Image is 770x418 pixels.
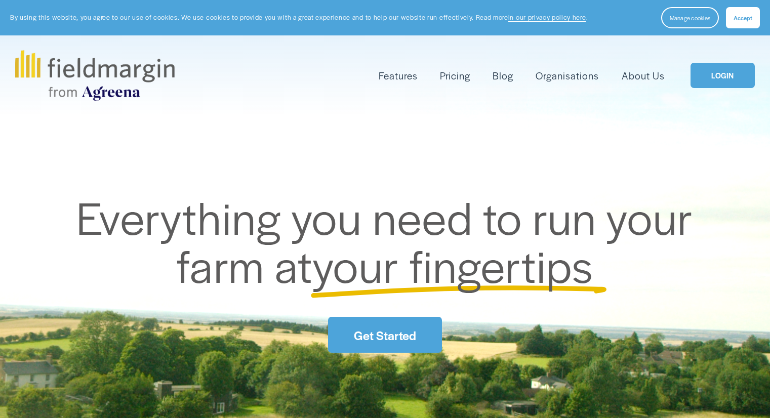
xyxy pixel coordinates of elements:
img: fieldmargin.com [15,50,174,101]
p: By using this website, you agree to our use of cookies. We use cookies to provide you with a grea... [10,13,588,22]
a: Pricing [440,67,470,84]
a: Organisations [536,67,599,84]
span: your fingertips [312,233,593,296]
a: Get Started [328,317,441,353]
button: Manage cookies [661,7,719,28]
a: in our privacy policy here [508,13,586,22]
button: Accept [726,7,760,28]
span: Accept [734,14,752,22]
a: Blog [493,67,513,84]
a: About Us [622,67,665,84]
span: Manage cookies [670,14,710,22]
a: folder dropdown [379,67,418,84]
a: LOGIN [691,63,754,89]
span: Everything you need to run your farm at [76,185,704,297]
span: Features [379,68,418,83]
